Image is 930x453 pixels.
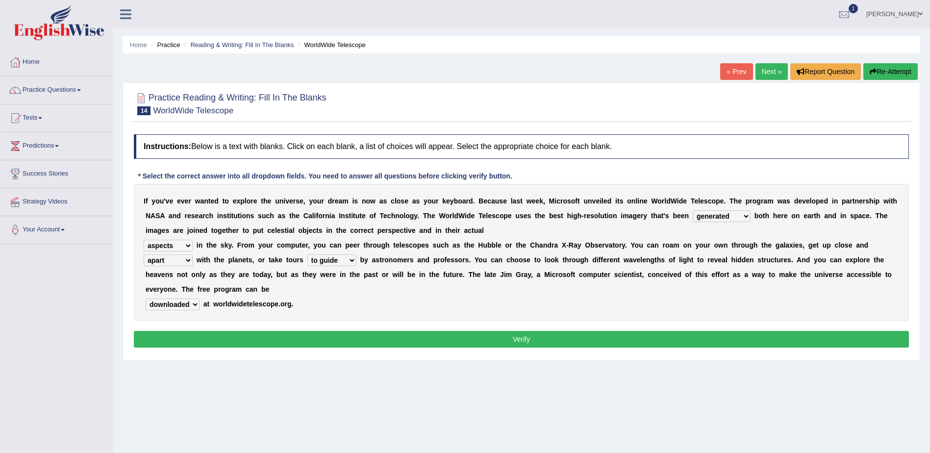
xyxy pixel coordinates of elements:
[155,212,160,220] b: S
[410,212,414,220] b: g
[664,197,666,205] b: l
[416,197,420,205] b: s
[296,212,300,220] b: e
[160,212,165,220] b: A
[753,197,757,205] b: o
[137,106,151,115] span: 14
[617,197,620,205] b: t
[694,197,698,205] b: e
[627,197,631,205] b: o
[405,212,410,220] b: o
[677,197,679,205] b: i
[263,197,268,205] b: h
[524,212,528,220] b: e
[478,212,482,220] b: T
[423,212,427,220] b: T
[651,197,657,205] b: W
[777,197,782,205] b: w
[492,212,496,220] b: s
[240,197,245,205] b: p
[130,41,147,49] a: Home
[412,197,416,205] b: a
[535,197,539,205] b: e
[387,212,391,220] b: c
[491,197,495,205] b: a
[487,197,491,205] b: c
[362,212,366,220] b: e
[571,197,576,205] b: o
[711,197,716,205] b: o
[869,197,874,205] b: h
[478,197,483,205] b: B
[308,212,312,220] b: a
[0,160,112,185] a: Success Stories
[146,197,148,205] b: f
[850,197,852,205] b: r
[208,197,211,205] b: t
[223,212,227,220] b: s
[782,197,786,205] b: a
[724,197,726,205] b: .
[452,212,454,220] b: l
[134,134,909,159] h4: Below is a text with blanks. Click on each blank, a list of choices will appear. Select the appro...
[588,197,592,205] b: n
[450,197,454,205] b: y
[251,197,253,205] b: r
[321,197,324,205] b: r
[666,197,671,205] b: d
[134,331,909,348] button: Verify
[874,197,876,205] b: i
[513,197,517,205] b: a
[698,197,700,205] b: l
[153,106,233,115] small: WorldWide Telescope
[395,212,400,220] b: n
[314,212,316,220] b: i
[225,197,229,205] b: o
[763,197,767,205] b: a
[541,212,545,220] b: e
[187,212,191,220] b: e
[403,212,405,220] b: l
[342,197,348,205] b: m
[424,197,427,205] b: y
[657,197,662,205] b: o
[262,212,266,220] b: u
[195,212,199,220] b: e
[190,41,294,49] a: Reading & Writing: Fill In The Blanks
[561,212,563,220] b: t
[395,197,397,205] b: l
[503,197,507,205] b: e
[151,212,155,220] b: A
[0,132,112,157] a: Predictions
[247,197,251,205] b: o
[205,212,209,220] b: c
[374,212,376,220] b: f
[557,212,561,220] b: s
[359,212,362,220] b: t
[450,212,452,220] b: r
[317,197,322,205] b: u
[201,197,204,205] b: a
[202,212,205,220] b: r
[511,197,513,205] b: l
[335,197,339,205] b: e
[217,212,219,220] b: i
[738,197,742,205] b: e
[391,212,396,220] b: h
[253,197,257,205] b: e
[486,212,488,220] b: l
[383,197,387,205] b: s
[575,197,578,205] b: f
[806,197,810,205] b: e
[233,212,238,220] b: u
[219,212,224,220] b: n
[855,197,859,205] b: n
[417,212,419,220] b: .
[578,197,580,205] b: t
[279,197,284,205] b: n
[169,212,173,220] b: a
[458,212,465,220] b: W
[146,212,151,220] b: N
[824,197,828,205] b: d
[637,197,639,205] b: i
